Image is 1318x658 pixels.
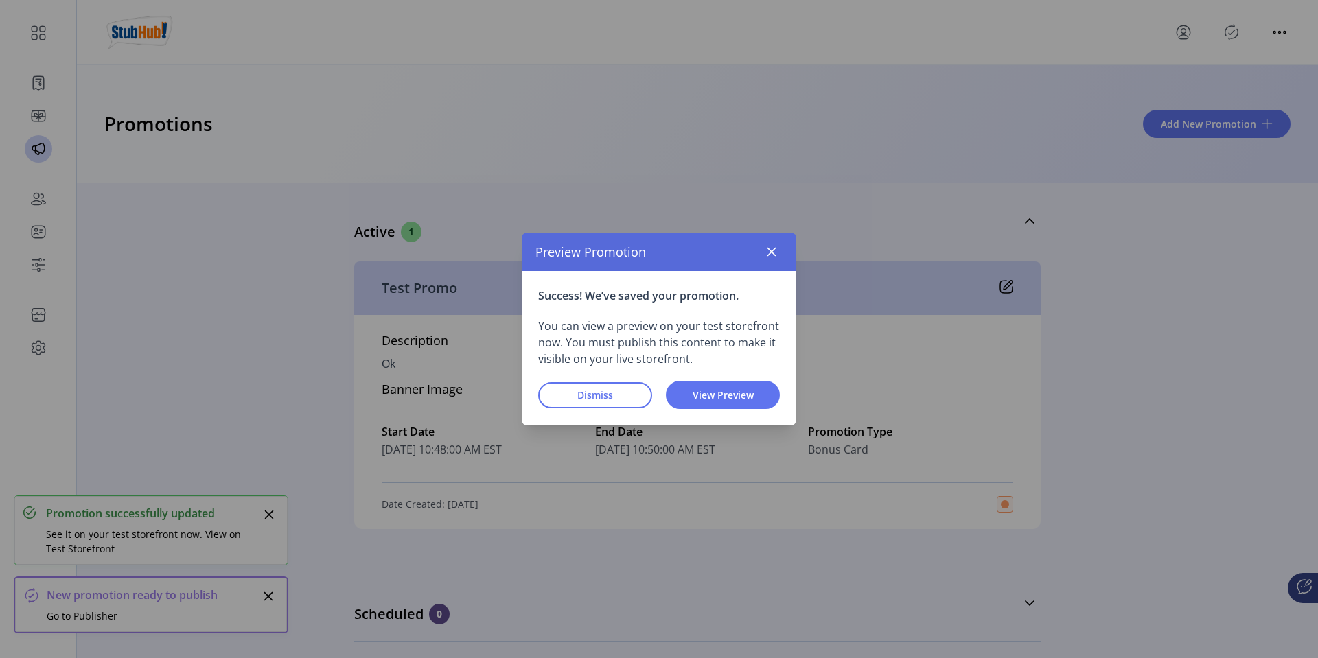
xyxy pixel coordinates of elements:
p: You can view a preview on your test storefront now. You must publish this content to make it visi... [538,318,780,367]
button: View Preview [666,381,780,409]
span: View Preview [684,388,762,402]
button: Dismiss [538,382,652,408]
span: Preview Promotion [535,243,646,261]
span: Dismiss [556,388,634,402]
p: Success! We’ve saved your promotion. [538,287,780,304]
